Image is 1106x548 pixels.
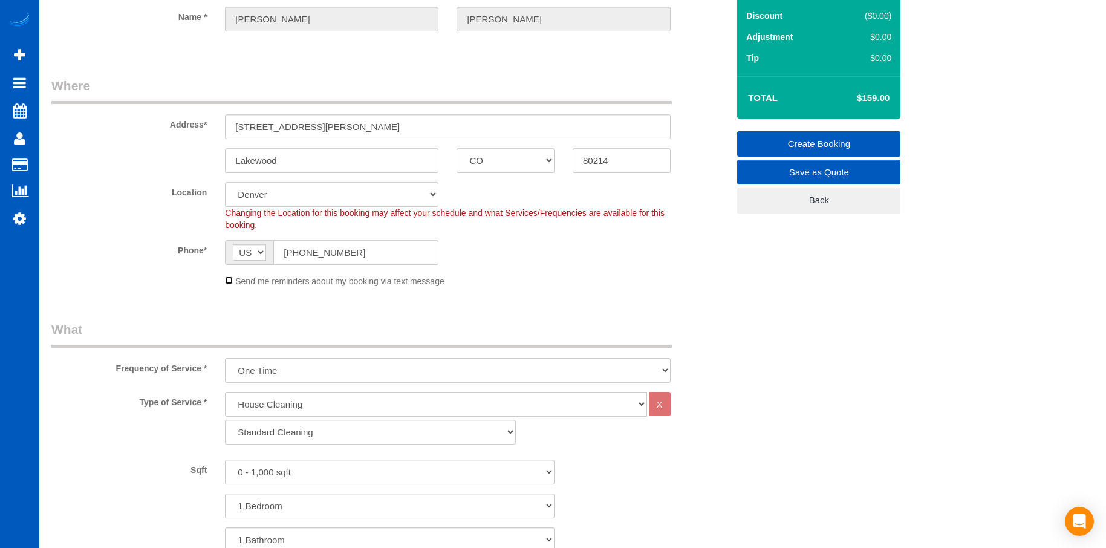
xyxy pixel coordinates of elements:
div: $0.00 [836,31,892,43]
img: Automaid Logo [7,12,31,29]
input: Phone* [273,240,438,265]
input: Last Name* [457,7,670,31]
input: Zip Code* [573,148,671,173]
label: Address* [42,114,216,131]
input: City* [225,148,438,173]
div: $0.00 [836,52,892,64]
a: Back [737,188,900,213]
span: Send me reminders about my booking via text message [235,276,444,286]
label: Tip [746,52,759,64]
label: Discount [746,10,782,22]
a: Save as Quote [737,160,900,185]
label: Name * [42,7,216,23]
label: Phone* [42,240,216,256]
span: Changing the Location for this booking may affect your schedule and what Services/Frequencies are... [225,208,665,230]
legend: Where [51,77,672,104]
label: Type of Service * [42,392,216,408]
div: Open Intercom Messenger [1065,507,1094,536]
div: ($0.00) [836,10,892,22]
label: Sqft [42,460,216,476]
h4: $159.00 [821,93,890,103]
strong: Total [748,93,778,103]
a: Create Booking [737,131,900,157]
label: Location [42,182,216,198]
label: Frequency of Service * [42,358,216,374]
label: Adjustment [746,31,793,43]
legend: What [51,321,672,348]
input: First Name* [225,7,438,31]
